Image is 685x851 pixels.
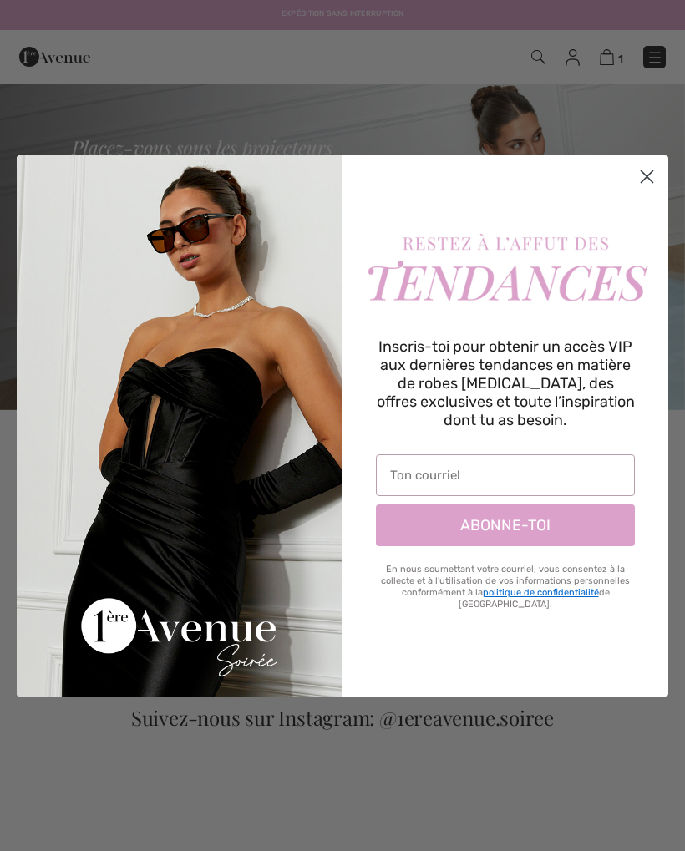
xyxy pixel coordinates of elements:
img: Restez à l’affut des tendances [17,155,342,697]
button: ABONNE-TOI [376,504,635,546]
a: politique de confidentialité [483,587,599,598]
span: En nous soumettant votre courriel, vous consentez à la collecte et à l'utilisation de vos informa... [381,564,630,610]
button: Close dialog [632,162,662,191]
span: Inscris-toi pour obtenir un accès VIP aux dernières tendances en matière de robes [MEDICAL_DATA],... [377,337,635,429]
input: Ton courriel [376,454,635,496]
img: 6bdf8970-920e-4794-b24b-aac1086b2cc0.jpeg [359,233,652,313]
